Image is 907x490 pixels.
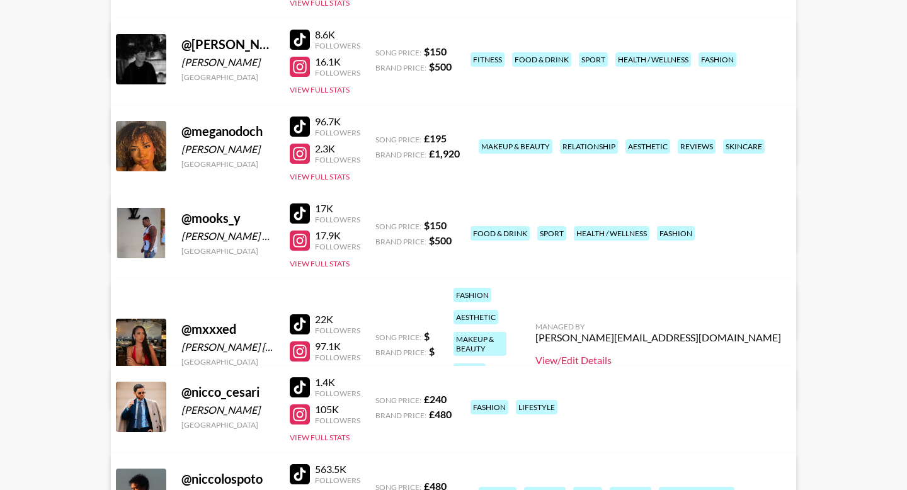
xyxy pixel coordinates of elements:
[315,340,360,353] div: 97.1K
[429,147,460,159] strong: £ 1,920
[512,52,571,67] div: food & drink
[574,226,649,241] div: health / wellness
[453,332,506,356] div: makeup & beauty
[471,400,508,414] div: fashion
[315,403,360,416] div: 105K
[315,326,360,335] div: Followers
[625,139,670,154] div: aesthetic
[181,357,275,367] div: [GEOGRAPHIC_DATA]
[615,52,691,67] div: health / wellness
[181,230,275,242] div: [PERSON_NAME] Moko
[375,333,421,342] span: Song Price:
[181,384,275,400] div: @ nicco_cesari
[181,143,275,156] div: [PERSON_NAME]
[657,226,695,241] div: fashion
[375,411,426,420] span: Brand Price:
[315,476,360,485] div: Followers
[375,396,421,405] span: Song Price:
[315,463,360,476] div: 563.5K
[453,363,486,378] div: travel
[181,123,275,139] div: @ meganodoch
[535,354,781,367] a: View/Edit Details
[290,433,350,442] button: View Full Stats
[424,330,430,342] strong: $
[560,139,618,154] div: relationship
[181,72,275,82] div: [GEOGRAPHIC_DATA]
[375,48,421,57] span: Song Price:
[424,132,447,144] strong: £ 195
[315,229,360,242] div: 17.9K
[479,139,552,154] div: makeup & beauty
[579,52,608,67] div: sport
[453,288,491,302] div: fashion
[315,68,360,77] div: Followers
[315,353,360,362] div: Followers
[678,139,716,154] div: reviews
[315,313,360,326] div: 22K
[181,37,275,52] div: @ [PERSON_NAME].jovenin
[315,242,360,251] div: Followers
[315,416,360,425] div: Followers
[699,52,736,67] div: fashion
[315,28,360,41] div: 8.6K
[375,150,426,159] span: Brand Price:
[290,172,350,181] button: View Full Stats
[315,55,360,68] div: 16.1K
[516,400,557,414] div: lifestyle
[181,159,275,169] div: [GEOGRAPHIC_DATA]
[181,404,275,416] div: [PERSON_NAME]
[535,322,781,331] div: Managed By
[181,56,275,69] div: [PERSON_NAME]
[290,85,350,94] button: View Full Stats
[315,128,360,137] div: Followers
[181,321,275,337] div: @ mxxxed
[315,215,360,224] div: Followers
[471,226,530,241] div: food & drink
[315,41,360,50] div: Followers
[723,139,765,154] div: skincare
[429,234,452,246] strong: $ 500
[290,259,350,268] button: View Full Stats
[315,202,360,215] div: 17K
[375,222,421,231] span: Song Price:
[424,393,447,405] strong: £ 240
[315,389,360,398] div: Followers
[375,237,426,246] span: Brand Price:
[535,331,781,344] div: [PERSON_NAME][EMAIL_ADDRESS][DOMAIN_NAME]
[315,155,360,164] div: Followers
[375,348,426,357] span: Brand Price:
[429,60,452,72] strong: $ 500
[429,408,452,420] strong: £ 480
[181,210,275,226] div: @ mooks_y
[375,63,426,72] span: Brand Price:
[375,135,421,144] span: Song Price:
[424,45,447,57] strong: $ 150
[315,142,360,155] div: 2.3K
[181,471,275,487] div: @ niccolospoto
[471,52,505,67] div: fitness
[453,310,498,324] div: aesthetic
[315,115,360,128] div: 96.7K
[181,341,275,353] div: [PERSON_NAME] [PERSON_NAME]
[181,420,275,430] div: [GEOGRAPHIC_DATA]
[537,226,566,241] div: sport
[315,376,360,389] div: 1.4K
[424,219,447,231] strong: $ 150
[429,345,435,357] strong: $
[181,246,275,256] div: [GEOGRAPHIC_DATA]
